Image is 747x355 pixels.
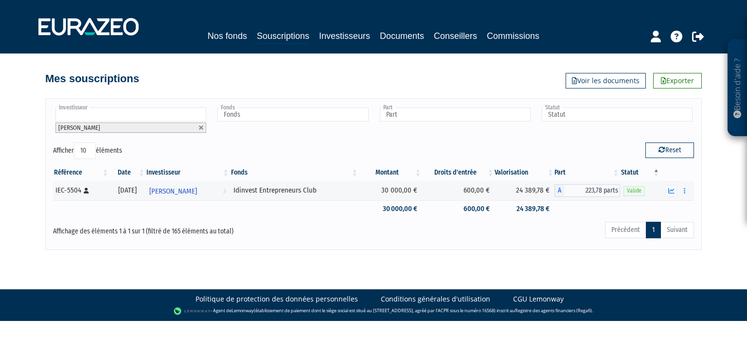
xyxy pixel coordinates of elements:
label: Afficher éléments [53,142,122,159]
a: Nos fonds [208,29,247,43]
th: Investisseur: activer pour trier la colonne par ordre croissant [145,164,230,181]
h4: Mes souscriptions [45,73,139,85]
div: - Agent de (établissement de paiement dont le siège social est situé au [STREET_ADDRESS], agréé p... [10,306,737,316]
div: Affichage des éléments 1 à 1 sur 1 (filtré de 165 éléments au total) [53,221,312,236]
div: [DATE] [113,185,142,195]
a: [PERSON_NAME] [145,181,230,200]
td: 24 389,78 € [495,200,554,217]
span: Valide [623,186,645,195]
th: Montant: activer pour trier la colonne par ordre croissant [359,164,422,181]
i: Voir l'investisseur [223,182,226,200]
p: Besoin d'aide ? [732,44,743,132]
a: Documents [380,29,424,43]
th: Fonds: activer pour trier la colonne par ordre croissant [230,164,359,181]
td: 30 000,00 € [359,181,422,200]
a: Conseillers [434,29,477,43]
th: Part: activer pour trier la colonne par ordre croissant [554,164,620,181]
div: IEC-5504 [55,185,106,195]
div: Idinvest Entrepreneurs Club [233,185,356,195]
i: [Français] Personne physique [84,188,89,194]
th: Statut : activer pour trier la colonne par ordre d&eacute;croissant [620,164,660,181]
a: Politique de protection des données personnelles [196,294,358,304]
a: Voir les documents [566,73,646,89]
a: Exporter [653,73,702,89]
span: [PERSON_NAME] [58,124,100,131]
a: 1 [646,222,661,238]
a: Lemonway [231,307,254,314]
img: logo-lemonway.png [174,306,211,316]
a: Souscriptions [257,29,309,44]
div: A - Idinvest Entrepreneurs Club [554,184,620,197]
td: 24 389,78 € [495,181,554,200]
a: Registre des agents financiers (Regafi) [515,307,592,314]
select: Afficheréléments [74,142,96,159]
td: 30 000,00 € [359,200,422,217]
th: Valorisation: activer pour trier la colonne par ordre croissant [495,164,554,181]
td: 600,00 € [422,181,495,200]
img: 1732889491-logotype_eurazeo_blanc_rvb.png [38,18,139,35]
button: Reset [645,142,694,158]
a: CGU Lemonway [513,294,564,304]
td: 600,00 € [422,200,495,217]
th: Référence : activer pour trier la colonne par ordre croissant [53,164,109,181]
th: Date: activer pour trier la colonne par ordre croissant [109,164,145,181]
a: Investisseurs [319,29,370,43]
span: 223,78 parts [564,184,620,197]
a: Conditions générales d'utilisation [381,294,490,304]
th: Droits d'entrée: activer pour trier la colonne par ordre croissant [422,164,495,181]
span: [PERSON_NAME] [149,182,197,200]
span: A [554,184,564,197]
a: Commissions [487,29,539,43]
